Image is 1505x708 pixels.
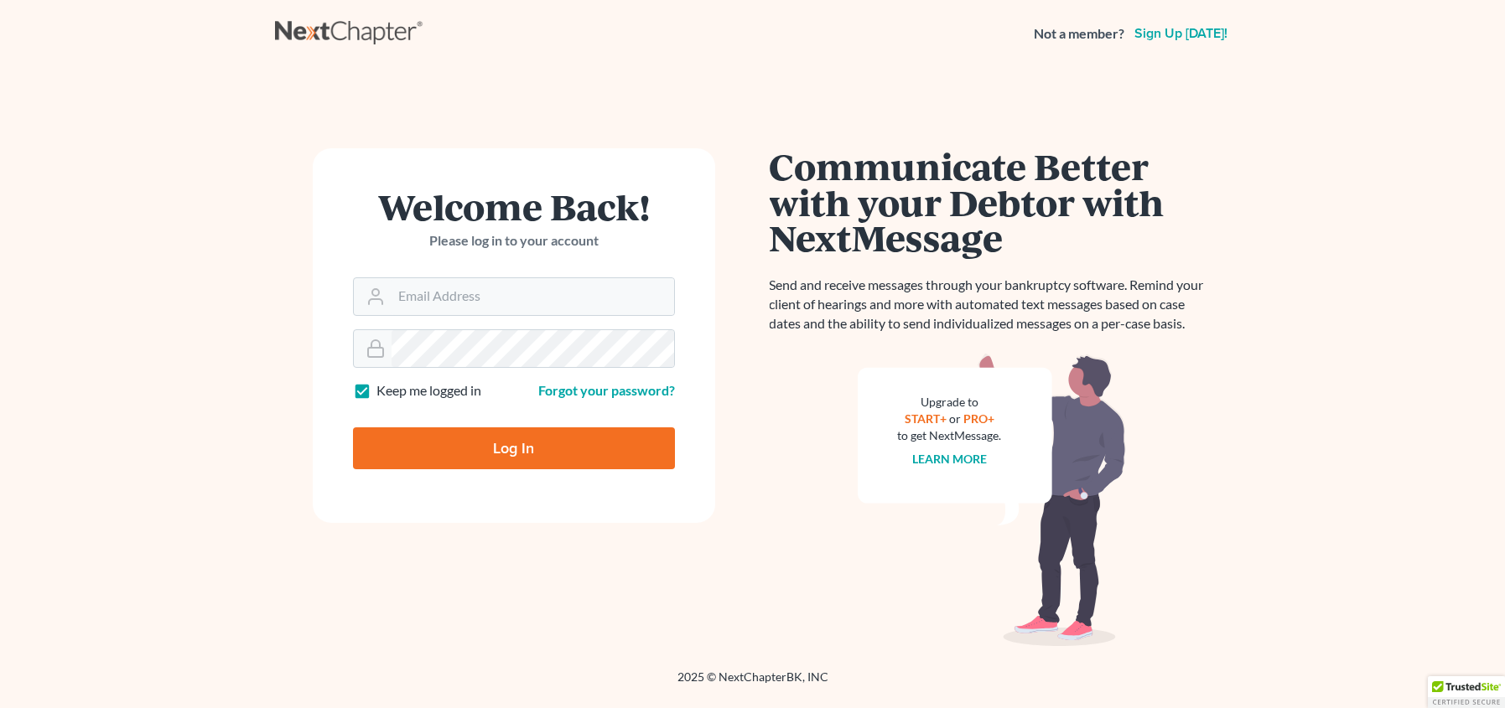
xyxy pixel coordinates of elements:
div: 2025 © NextChapterBK, INC [275,669,1231,699]
div: to get NextMessage. [898,427,1002,444]
a: Sign up [DATE]! [1131,27,1231,40]
div: TrustedSite Certified [1428,676,1505,708]
input: Log In [353,427,675,469]
img: nextmessage_bg-59042aed3d76b12b5cd301f8e5b87938c9018125f34e5fa2b7a6b67550977c72.svg [858,354,1126,647]
strong: Not a member? [1034,24,1124,44]
h1: Welcome Back! [353,189,675,225]
div: Upgrade to [898,394,1002,411]
p: Please log in to your account [353,231,675,251]
a: PRO+ [963,411,994,426]
a: START+ [905,411,947,426]
p: Send and receive messages through your bankruptcy software. Remind your client of hearings and mo... [770,276,1214,333]
a: Forgot your password? [538,382,675,398]
a: Learn more [912,452,987,466]
label: Keep me logged in [376,381,481,401]
input: Email Address [392,278,674,315]
span: or [949,411,961,426]
h1: Communicate Better with your Debtor with NextMessage [770,148,1214,256]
